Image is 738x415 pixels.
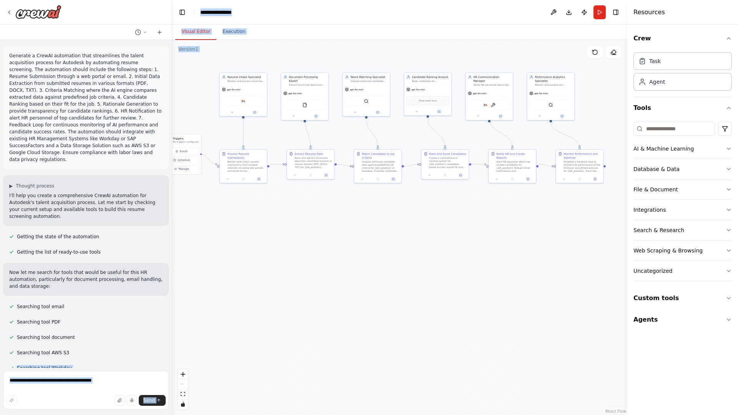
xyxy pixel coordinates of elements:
span: Getting the state of the automation [17,234,99,240]
div: Monitor Performance and OptimizeEstablish a feedback loop to monitor the performance of the AI-dr... [555,149,603,183]
button: Start a new chat [153,28,166,37]
div: AI & Machine Learning [633,145,694,153]
span: Getting the list of ready-to-use tools [17,249,101,255]
button: Open in side panel [367,110,389,115]
button: Send [139,395,166,406]
span: Schedule [178,158,190,162]
img: SerperDevTool [549,103,553,107]
div: TriggersNo triggers configuredEventScheduleManage [161,134,201,174]
span: Searching tool AWS S3 [17,350,69,356]
button: Database & Data [633,159,732,179]
span: Send [143,397,155,403]
div: Parse and extract structured data from submitted resumes in various formats (PDF, DOCX, TXT) for ... [294,156,332,169]
div: Extract Resume Data [294,152,323,156]
button: Uncategorized [633,261,732,281]
span: gpt-4o-mini [350,88,363,91]
g: Edge from 34528c10-971e-40dd-ac5d-f15d50b1ea8e to d9756d81-ad98-4a91-bf60-0ffcac7a8ed4 [241,118,245,147]
button: Open in side panel [244,110,266,115]
div: Monitor Performance and Optimize [563,152,601,159]
g: Edge from dcc851c8-e216-4a40-a553-5ae4e445b932 to 42ef5e1e-8685-4a92-8fa2-6142d6da41cc [471,163,486,166]
div: Establish a feedback loop to monitor the performance of the AI-driven recruitment process for {jo... [563,160,601,173]
div: Alert HR personnel about top-ranked candidates for {job_position} through email notifications and... [496,160,534,173]
div: Search & Research [633,226,684,234]
span: Thought process [16,183,54,189]
div: Version 1 [178,46,198,52]
span: Searching tool PDF [17,319,61,325]
p: Now let me search for tools that would be useful for this HR automation, particularly for documen... [9,269,163,290]
div: Agent [649,78,665,86]
button: Open in side panel [319,173,332,178]
div: Notify HR personnel about top-ranked candidates for {job_position}, create comprehensive candidat... [473,83,510,86]
div: File & Document [633,186,678,193]
div: Extract Resume DataParse and extract structured data from submitted resumes in various formats (P... [286,149,334,179]
div: Rank and Score CandidatesCreate a comprehensive ranking system for {job_position} candidates base... [421,149,469,179]
div: HR Communication Manager [473,75,510,83]
div: Web Scraping & Browsing [633,247,703,254]
div: Rank and Score Candidates [429,152,466,156]
div: Database & Data [633,165,680,173]
span: gpt-4o-mini [534,92,548,95]
div: Task [649,57,661,65]
div: Monitor and analyze the performance of the AI-driven recruitment process for {job_position}, trac... [535,83,572,86]
div: Crew [633,49,732,97]
div: Resume Intake SpecialistMonitor and process incoming resume submissions from multiple channels (w... [219,72,267,116]
button: Open in side panel [521,177,534,181]
button: Hide left sidebar [177,7,188,18]
div: Match Candidates to Job Criteria [362,152,399,159]
div: Integrations [633,206,666,214]
span: gpt-4o-mini [288,92,302,95]
p: I'll help you create a comprehensive CrewAI automation for Autodesk's talent acquisition process.... [9,192,163,220]
button: Open in side panel [252,177,265,181]
img: Google gmail [483,103,488,107]
span: gpt-4o-mini [473,92,486,95]
div: Tools [633,119,732,287]
div: Performance Analytics SpecialistMonitor and analyze the performance of the AI-driven recruitment ... [527,72,575,120]
div: Candidate Ranking AnalystRank candidates for {job_position} based on their overall fit score, cre... [404,72,452,116]
div: Monitor and process incoming resume submissions from multiple channels (web portal, email) for {j... [227,80,264,83]
button: ▶Thought process [9,183,54,189]
span: Searching tool email [17,304,64,310]
div: Rank candidates for {job_position} based on their overall fit score, creating prioritized candida... [412,80,449,83]
div: Talent Matching SpecialistAnalyze extracted candidate data against predefined job criteria for {j... [342,72,390,116]
button: Web Scraping & Browsing [633,241,732,261]
g: Edge from 317a7a0d-f720-49f9-a069-62d640394cde to 2175ff8f-9a86-47f9-b932-b9a2c427d7ab [364,118,380,147]
button: Event [163,148,199,155]
g: Edge from triggers to d9756d81-ad98-4a91-bf60-0ffcac7a8ed4 [201,152,217,166]
a: React Flow attribution [605,409,626,413]
button: Open in side panel [490,114,512,118]
button: Open in side panel [428,109,450,114]
div: Document Processing Expert [289,75,326,83]
button: No output available [235,177,251,181]
button: Schedule [163,156,199,164]
div: Candidate Ranking Analyst [412,75,449,79]
button: Click to speak your automation idea [126,395,137,406]
g: Edge from a53c8345-d7f1-4868-adc4-658fbe229f5f to 3d83a6d7-f1f5-4ce0-8754-c705cf9c47e1 [549,122,582,147]
button: Tools [633,97,732,119]
button: No output available [303,173,319,178]
img: SerperDevTool [364,99,369,103]
span: gpt-4o-mini [227,88,240,91]
g: Edge from 1bce8edc-2ffc-4d52-b6ea-dffacc996b7c to 42ef5e1e-8685-4a92-8fa2-6142d6da41cc [487,118,514,147]
button: Agents [633,309,732,330]
div: Create a comprehensive ranking system for {job_position} candidates based on their overall fit sc... [429,156,466,169]
button: No output available [572,177,588,181]
button: Manage [163,165,199,173]
img: FileReadTool [303,103,307,107]
div: Document Processing ExpertExtract structured data from resumes in various formats (PDF, DOCX, TXT... [281,72,329,120]
button: Improve this prompt [6,395,17,406]
button: Open in side panel [305,114,327,118]
button: No output available [504,177,520,181]
button: No output available [437,173,453,178]
span: Drop tools here [419,99,437,103]
button: Integrations [633,200,732,220]
button: No output available [370,177,386,181]
span: ▶ [9,183,13,189]
div: Match Candidates to Job CriteriaAnalyze extracted candidate data against predefined job criteria ... [354,149,402,183]
span: Manage [178,167,189,171]
div: Talent Matching Specialist [350,75,387,79]
span: Event [180,149,188,153]
div: React Flow controls [178,369,188,409]
button: zoom in [178,369,188,379]
div: Notify HR and Create Reports [496,152,534,159]
p: No triggers configured [173,140,198,143]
